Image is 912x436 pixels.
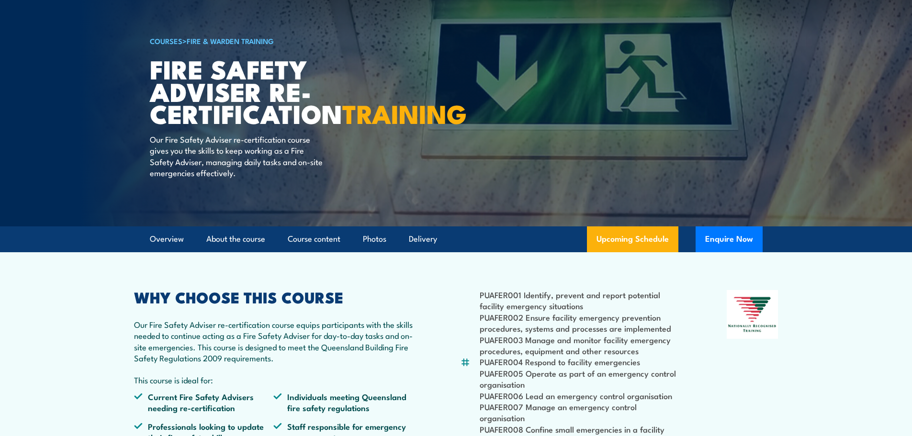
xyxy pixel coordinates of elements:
[480,424,680,435] li: PUAFER008 Confine small emergencies in a facility
[134,319,414,364] p: Our Fire Safety Adviser re-certification course equips participants with the skills needed to con...
[480,334,680,357] li: PUAFER003 Manage and monitor facility emergency procedures, equipment and other resources
[480,312,680,334] li: PUAFER002 Ensure facility emergency prevention procedures, systems and processes are implemented
[342,93,467,133] strong: TRAINING
[480,368,680,390] li: PUAFER005 Operate as part of an emergency control organisation
[696,226,763,252] button: Enquire Now
[727,290,778,339] img: Nationally Recognised Training logo.
[134,391,274,414] li: Current Fire Safety Advisers needing re-certification
[150,35,386,46] h6: >
[134,290,414,303] h2: WHY CHOOSE THIS COURSE
[150,226,184,252] a: Overview
[587,226,678,252] a: Upcoming Schedule
[134,374,414,385] p: This course is ideal for:
[480,401,680,424] li: PUAFER007 Manage an emergency control organisation
[480,390,680,401] li: PUAFER006 Lead an emergency control organisation
[150,35,182,46] a: COURSES
[206,226,265,252] a: About the course
[409,226,437,252] a: Delivery
[288,226,340,252] a: Course content
[187,35,274,46] a: Fire & Warden Training
[363,226,386,252] a: Photos
[150,57,386,124] h1: Fire Safety Adviser Re-certification
[480,356,680,367] li: PUAFER004 Respond to facility emergencies
[273,391,413,414] li: Individuals meeting Queensland fire safety regulations
[150,134,325,179] p: Our Fire Safety Adviser re-certification course gives you the skills to keep working as a Fire Sa...
[480,289,680,312] li: PUAFER001 Identify, prevent and report potential facility emergency situations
